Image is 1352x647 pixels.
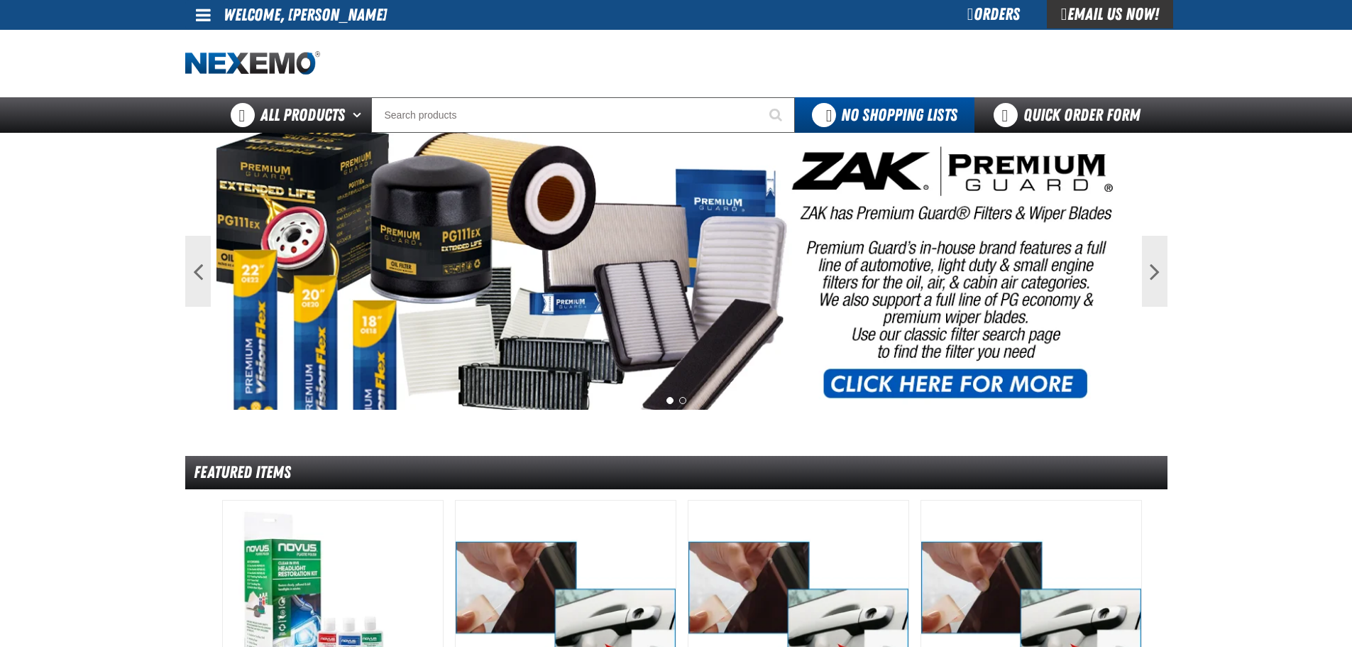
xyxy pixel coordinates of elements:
[185,456,1167,489] div: Featured Items
[185,236,211,307] button: Previous
[216,133,1136,410] img: PG Filters & Wipers
[260,102,345,128] span: All Products
[666,397,674,404] button: 1 of 2
[795,97,974,133] button: You do not have available Shopping Lists. Open to Create a New List
[348,97,371,133] button: Open All Products pages
[679,397,686,404] button: 2 of 2
[1142,236,1167,307] button: Next
[759,97,795,133] button: Start Searching
[841,105,957,125] span: No Shopping Lists
[974,97,1167,133] a: Quick Order Form
[185,51,320,76] img: Nexemo logo
[371,97,795,133] input: Search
